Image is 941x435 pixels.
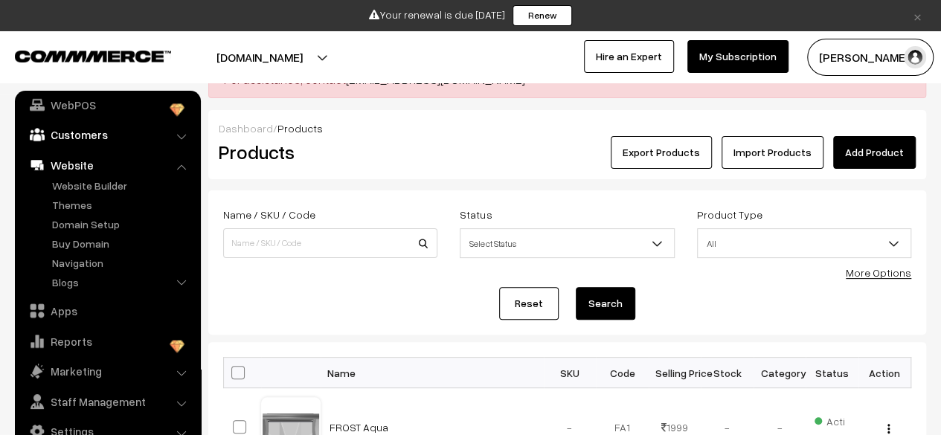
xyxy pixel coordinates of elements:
a: Hire an Expert [584,40,674,73]
a: Customers [19,121,196,148]
span: Select Status [460,228,674,258]
a: Add Product [833,136,916,169]
h2: Products [219,141,436,164]
a: My Subscription [687,40,789,73]
img: COMMMERCE [15,51,171,62]
img: Menu [887,424,890,434]
th: Action [858,358,911,388]
a: FROST Aqua [330,421,388,434]
a: Themes [48,197,196,213]
a: COMMMERCE [15,46,145,64]
button: [PERSON_NAME] [807,39,934,76]
a: Buy Domain [48,236,196,251]
a: Blogs [48,274,196,290]
div: / [219,120,916,136]
a: Reset [499,287,559,320]
span: Select Status [460,231,673,257]
th: Code [596,358,649,388]
span: All [697,228,911,258]
a: Website [19,152,196,178]
a: Renew [513,5,572,26]
a: Import Products [722,136,823,169]
th: Category [754,358,806,388]
a: Navigation [48,255,196,271]
label: Product Type [697,207,762,222]
label: Status [460,207,492,222]
input: Name / SKU / Code [223,228,437,258]
img: user [904,46,926,68]
a: Website Builder [48,178,196,193]
span: Products [277,122,323,135]
button: Export Products [611,136,712,169]
a: More Options [846,266,911,279]
th: Status [806,358,858,388]
a: Marketing [19,358,196,384]
a: Domain Setup [48,216,196,232]
label: Name / SKU / Code [223,207,315,222]
span: All [698,231,911,257]
th: SKU [544,358,597,388]
button: [DOMAIN_NAME] [164,39,355,76]
a: Dashboard [219,122,273,135]
button: Search [576,287,635,320]
a: Staff Management [19,388,196,415]
a: × [908,7,928,25]
a: WebPOS [19,91,196,118]
a: Apps [19,297,196,324]
div: Your renewal is due [DATE] [5,5,936,26]
th: Selling Price [649,358,701,388]
a: Reports [19,328,196,355]
th: Stock [701,358,754,388]
th: Name [321,358,544,388]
